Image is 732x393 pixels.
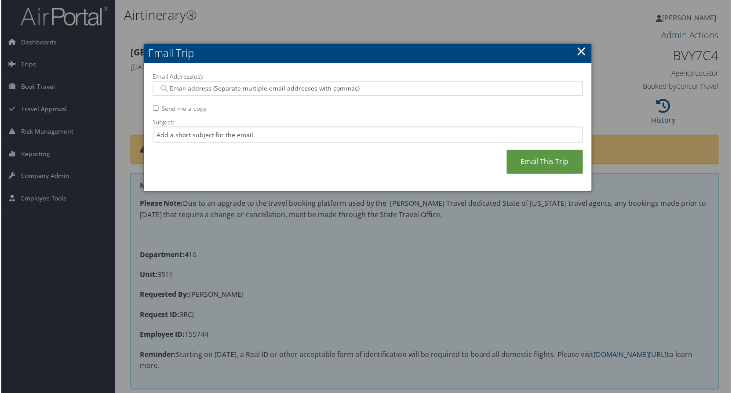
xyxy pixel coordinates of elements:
[152,118,584,127] label: Subject:
[143,44,593,63] h2: Email Trip
[152,127,584,143] input: Add a short subject for the email
[161,105,206,113] label: Send me a copy
[158,84,578,93] input: Email address (Separate multiple email addresses with commas)
[578,43,588,60] a: ×
[152,73,584,81] label: Email Address(es):
[507,150,584,175] a: Email This Trip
